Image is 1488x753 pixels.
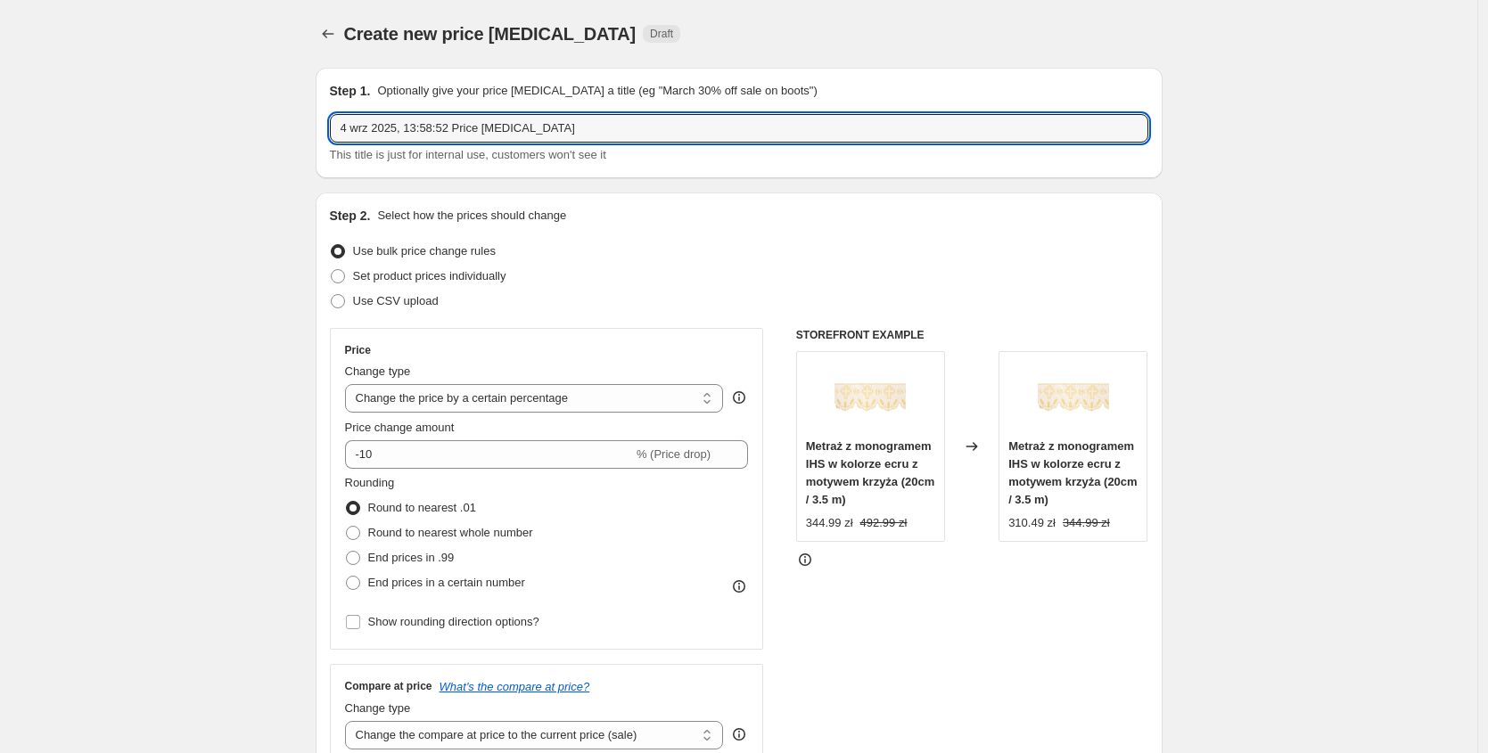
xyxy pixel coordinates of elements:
[368,526,533,539] span: Round to nearest whole number
[1063,514,1110,532] strike: 344.99 zł
[345,343,371,357] h3: Price
[860,514,908,532] strike: 492.99 zł
[1008,514,1056,532] div: 310.49 zł
[730,389,748,406] div: help
[330,82,371,100] h2: Step 1.
[368,551,455,564] span: End prices in .99
[353,294,439,307] span: Use CSV upload
[345,421,455,434] span: Price change amount
[330,207,371,225] h2: Step 2.
[345,440,633,469] input: -15
[834,361,906,432] img: metraz-z-monogramem-ihs-w-kolorze-ecru-z-motywem-krzyza-552565_80x.jpg
[368,501,476,514] span: Round to nearest .01
[637,447,711,461] span: % (Price drop)
[806,514,853,532] div: 344.99 zł
[344,24,637,44] span: Create new price [MEDICAL_DATA]
[440,680,590,693] button: What's the compare at price?
[330,148,606,161] span: This title is just for internal use, customers won't see it
[730,725,748,743] div: help
[316,21,341,46] button: Price change jobs
[796,328,1148,342] h6: STOREFRONT EXAMPLE
[377,207,566,225] p: Select how the prices should change
[353,269,506,282] span: Set product prices individually
[330,114,1148,143] input: 30% off holiday sale
[650,27,673,41] span: Draft
[345,364,411,378] span: Change type
[806,439,935,506] span: Metraż z monogramem IHS w kolorze ecru z motywem krzyża (20cm / 3.5 m)
[368,576,525,589] span: End prices in a certain number
[1008,439,1138,506] span: Metraż z monogramem IHS w kolorze ecru z motywem krzyża (20cm / 3.5 m)
[1038,361,1109,432] img: metraz-z-monogramem-ihs-w-kolorze-ecru-z-motywem-krzyza-552565_80x.jpg
[345,679,432,693] h3: Compare at price
[345,476,395,489] span: Rounding
[353,244,496,258] span: Use bulk price change rules
[345,701,411,715] span: Change type
[377,82,817,100] p: Optionally give your price [MEDICAL_DATA] a title (eg "March 30% off sale on boots")
[368,615,539,628] span: Show rounding direction options?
